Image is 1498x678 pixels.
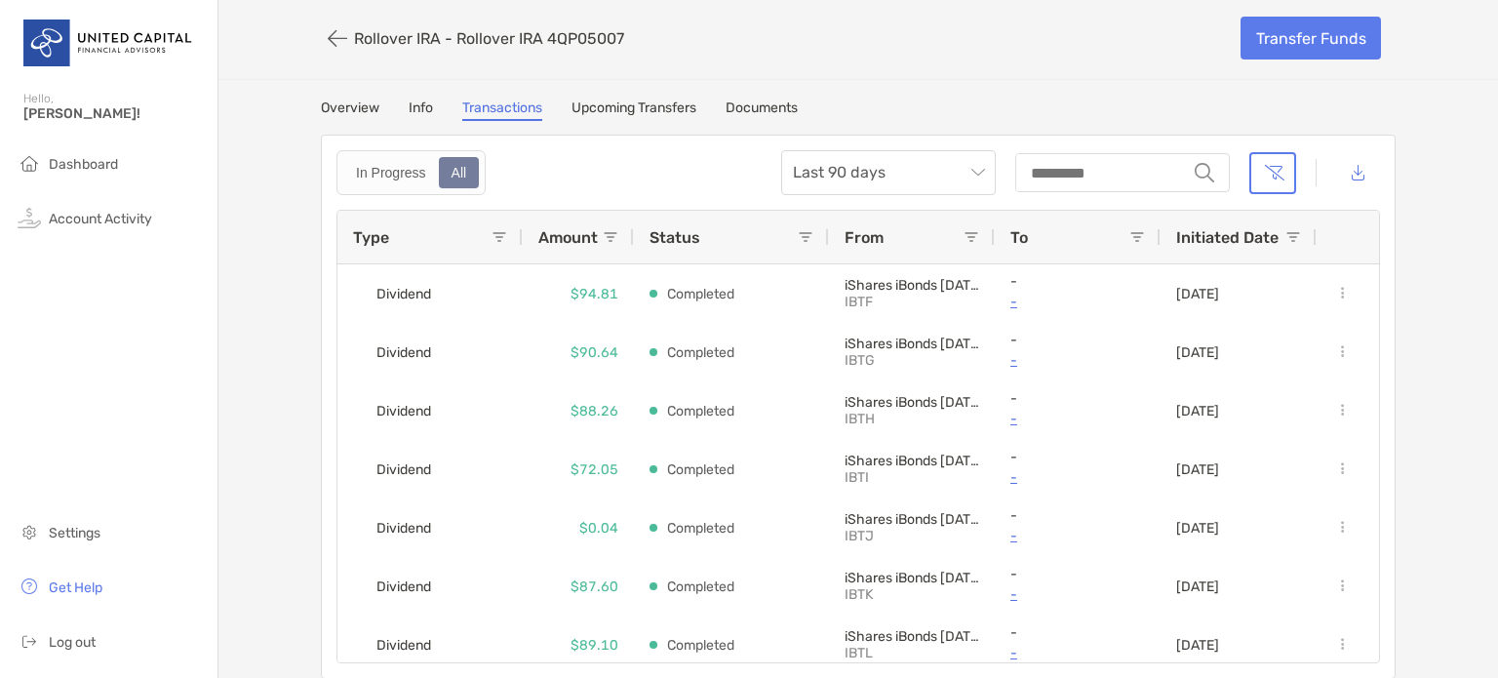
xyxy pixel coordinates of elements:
p: $87.60 [571,575,618,599]
img: United Capital Logo [23,8,194,78]
a: - [1010,407,1145,431]
img: input icon [1195,163,1214,182]
span: Account Activity [49,211,152,227]
p: [DATE] [1176,403,1219,419]
p: IBTI [845,469,979,486]
span: From [845,228,884,247]
p: $88.26 [571,399,618,423]
a: - [1010,465,1145,490]
span: Dividend [376,512,431,544]
img: household icon [18,151,41,175]
span: Initiated Date [1176,228,1279,247]
span: To [1010,228,1028,247]
p: - [1010,624,1145,641]
span: Log out [49,634,96,651]
button: Clear filters [1249,152,1296,194]
p: iShares iBonds Dec 2025 Term Treasury ETF [845,277,979,294]
p: IBTG [845,352,979,369]
img: get-help icon [18,575,41,598]
p: IBTF [845,294,979,310]
a: Transactions [462,100,542,121]
p: IBTK [845,586,979,603]
span: Dividend [376,454,431,486]
p: iShares iBonds Dec 2027 Term Treasury ETF [845,394,979,411]
span: [PERSON_NAME]! [23,105,206,122]
p: Rollover IRA - Rollover IRA 4QP05007 [354,29,624,48]
p: [DATE] [1176,637,1219,654]
a: - [1010,582,1145,607]
p: $0.04 [579,516,618,540]
p: Completed [667,575,734,599]
p: Completed [667,458,734,482]
p: - [1010,273,1145,290]
p: [DATE] [1176,461,1219,478]
p: - [1010,507,1145,524]
span: Dividend [376,571,431,603]
p: Completed [667,516,734,540]
p: [DATE] [1176,520,1219,537]
span: Amount [538,228,598,247]
span: Last 90 days [793,151,984,194]
p: iShares iBonds Dec 2031 Term Treasury ETF [845,628,979,645]
a: Overview [321,100,379,121]
p: - [1010,449,1145,465]
div: segmented control [336,150,486,195]
p: IBTJ [845,528,979,544]
a: - [1010,290,1145,314]
span: Dividend [376,629,431,661]
div: All [441,159,478,186]
span: Type [353,228,389,247]
p: - [1010,390,1145,407]
a: - [1010,641,1145,665]
span: Status [650,228,700,247]
p: [DATE] [1176,344,1219,361]
span: Dividend [376,395,431,427]
p: iShares iBonds Dec 2030 Term Treasury ETF [845,570,979,586]
a: Info [409,100,433,121]
p: iShares iBonds Dec 2028 Term Treasury ETF [845,453,979,469]
img: settings icon [18,520,41,543]
span: Settings [49,525,100,541]
p: [DATE] [1176,578,1219,595]
span: Dividend [376,337,431,369]
span: Dashboard [49,156,118,173]
p: Completed [667,340,734,365]
p: iShares iBonds Dec 2029 Term Treasury ETF [845,511,979,528]
span: Get Help [49,579,102,596]
p: Completed [667,282,734,306]
p: iShares iBonds Dec 2026 Term Treasury ETF [845,336,979,352]
a: Transfer Funds [1241,17,1381,60]
p: - [1010,332,1145,348]
p: [DATE] [1176,286,1219,302]
a: Upcoming Transfers [572,100,696,121]
p: $89.10 [571,633,618,658]
p: $72.05 [571,458,618,482]
div: In Progress [345,159,437,186]
span: Dividend [376,278,431,310]
a: - [1010,348,1145,373]
p: - [1010,566,1145,582]
a: - [1010,524,1145,548]
p: IBTL [845,645,979,661]
a: Documents [726,100,798,121]
p: Completed [667,633,734,658]
p: $90.64 [571,340,618,365]
p: $94.81 [571,282,618,306]
p: IBTH [845,411,979,427]
p: Completed [667,399,734,423]
img: logout icon [18,629,41,653]
img: activity icon [18,206,41,229]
